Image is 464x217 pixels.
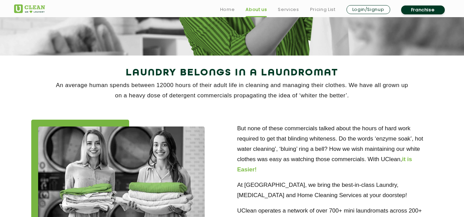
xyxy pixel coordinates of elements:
a: About us [246,5,267,14]
a: Login/Signup [347,5,390,14]
a: Pricing List [310,5,336,14]
img: UClean Laundry and Dry Cleaning [14,4,45,13]
a: Home [220,5,235,14]
a: Franchise [401,5,445,14]
p: An average human spends between 12000 hours of their adult life in cleaning and managing their cl... [14,80,450,101]
h2: Laundry Belongs in a Laundromat [14,65,450,81]
p: But none of these commercials talked about the hours of hard work required to get that blinding w... [237,123,433,175]
p: At [GEOGRAPHIC_DATA], we bring the best-in-class Laundry, [MEDICAL_DATA] and Home Cleaning Servic... [237,180,433,201]
a: Services [278,5,299,14]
